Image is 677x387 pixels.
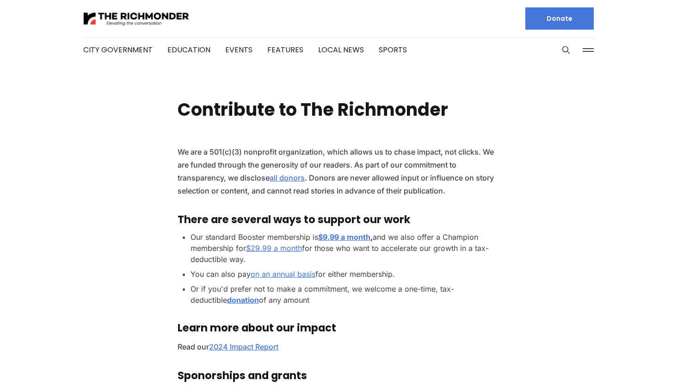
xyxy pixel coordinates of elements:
[318,44,364,55] a: Local News
[559,43,573,57] button: Search this site
[525,7,594,30] a: Donate
[191,231,499,265] li: Our standard Booster membership is and we also offer a Champion membership for for those who want...
[178,340,499,353] p: Read our
[227,295,259,305] a: donation
[379,44,407,55] a: Sports
[270,173,305,182] a: all donors
[178,212,411,227] strong: There are several ways to support our work
[267,44,303,55] a: Features
[178,370,499,382] h3: Sponorships and grants
[246,243,302,253] a: $29.99 a month
[167,44,210,55] a: Education
[83,11,190,27] img: The Richmonder
[370,232,373,242] strong: ,
[191,268,499,280] li: You can also pay for either membership.
[191,283,499,306] li: Or if you'd prefer not to make a commitment, we welcome a one-time, tax-deductible of any amount
[209,342,278,351] a: 2024 Impact Report
[225,44,252,55] a: Events
[251,269,315,279] a: on an annual basis
[83,44,153,55] a: City Government
[178,100,448,119] h1: Contribute to The Richmonder
[178,322,499,334] h3: Learn more about our impact
[318,232,370,242] a: $9.99 a month
[178,145,499,197] p: We are a 501(c)(3) nonprofit organization, which allows us to chase impact, not clicks. We are fu...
